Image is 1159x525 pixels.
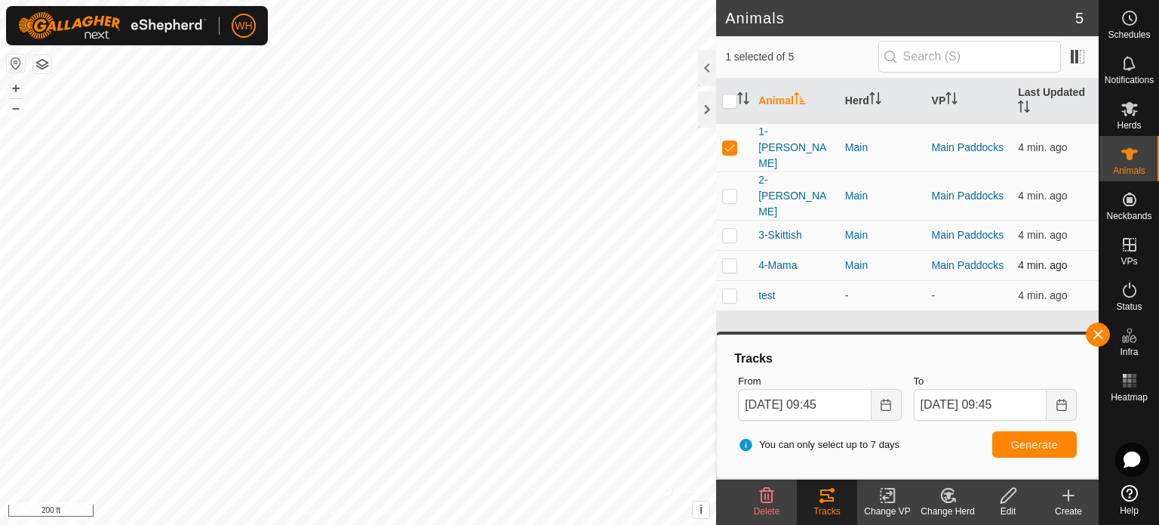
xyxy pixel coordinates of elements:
label: To [914,374,1077,389]
span: 1-[PERSON_NAME] [758,124,833,171]
button: Choose Date [872,389,902,421]
p-sorticon: Activate to sort [737,94,749,107]
button: – [7,99,25,117]
input: Search (S) [878,41,1061,73]
span: Aug 25, 2025, 9:41 AM [1018,289,1067,301]
div: Main [845,227,920,243]
button: + [7,79,25,97]
a: Main Paddocks [932,229,1004,241]
span: Heatmap [1111,393,1148,402]
button: Choose Date [1047,389,1077,421]
span: Schedules [1108,30,1150,39]
span: Aug 25, 2025, 9:41 AM [1018,259,1067,271]
button: Generate [992,431,1077,458]
span: VPs [1121,257,1137,266]
span: 4-Mama [758,258,797,273]
app-display-virtual-paddock-transition: - [932,289,936,301]
span: Animals [1113,166,1145,175]
div: Main [845,258,920,273]
a: Main Paddocks [932,190,1004,202]
span: Neckbands [1106,212,1151,221]
span: 1 selected of 5 [725,49,878,65]
p-sorticon: Activate to sort [1018,103,1030,115]
span: Aug 25, 2025, 9:41 AM [1018,141,1067,153]
span: 2-[PERSON_NAME] [758,172,833,220]
p-sorticon: Activate to sort [794,94,806,107]
span: Status [1116,302,1142,311]
button: i [693,502,709,518]
div: Main [845,140,920,156]
a: Main Paddocks [932,259,1004,271]
div: Main [845,188,920,204]
div: Change VP [857,505,918,518]
span: Aug 25, 2025, 9:41 AM [1018,190,1067,202]
span: You can only select up to 7 days [738,437,899,452]
span: Help [1120,506,1139,515]
p-sorticon: Activate to sort [945,94,958,107]
th: VP [926,79,1013,124]
a: Main Paddocks [932,141,1004,153]
th: Animal [752,79,839,124]
button: Reset Map [7,54,25,73]
span: WH [235,18,252,34]
p-sorticon: Activate to sort [869,94,881,107]
span: i [699,503,702,516]
a: Help [1099,479,1159,521]
span: 5 [1075,7,1084,29]
span: 3-Skittish [758,227,802,243]
span: Herds [1117,121,1141,130]
a: Privacy Policy [299,505,355,519]
div: Change Herd [918,505,978,518]
div: - [845,288,920,304]
span: Aug 25, 2025, 9:41 AM [1018,229,1067,241]
div: Tracks [797,505,857,518]
th: Herd [839,79,926,124]
span: Delete [754,506,780,517]
span: Infra [1120,347,1138,357]
span: test [758,288,776,304]
img: Gallagher Logo [18,12,207,39]
th: Last Updated [1012,79,1099,124]
span: Generate [1011,439,1058,451]
div: Tracks [732,350,1083,368]
div: Edit [978,505,1038,518]
label: From [738,374,901,389]
h2: Animals [725,9,1075,27]
button: Map Layers [33,55,51,73]
div: Create [1038,505,1099,518]
span: Notifications [1105,76,1154,85]
a: Contact Us [373,505,417,519]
